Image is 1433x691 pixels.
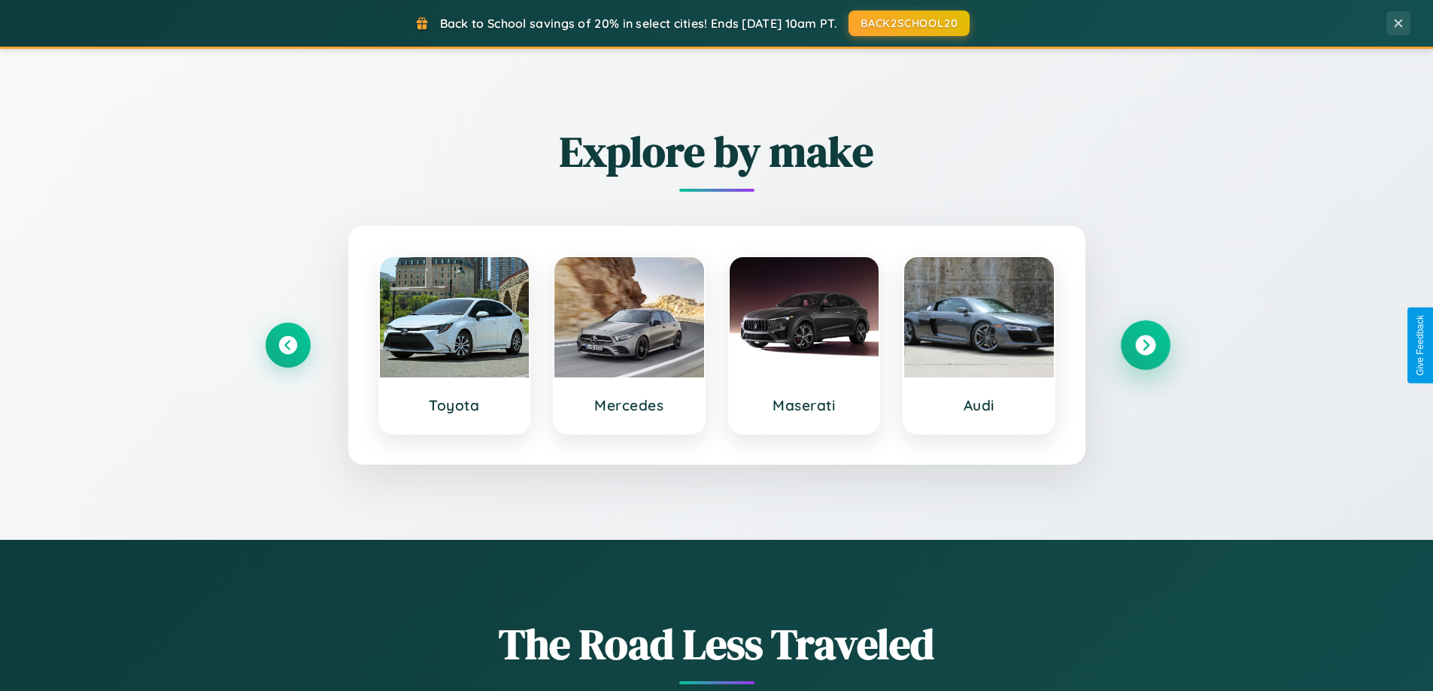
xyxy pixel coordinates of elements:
[440,16,837,31] span: Back to School savings of 20% in select cities! Ends [DATE] 10am PT.
[849,11,970,36] button: BACK2SCHOOL20
[1415,315,1425,376] div: Give Feedback
[395,396,515,414] h3: Toyota
[266,615,1168,673] h1: The Road Less Traveled
[919,396,1039,414] h3: Audi
[266,123,1168,180] h2: Explore by make
[745,396,864,414] h3: Maserati
[569,396,689,414] h3: Mercedes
